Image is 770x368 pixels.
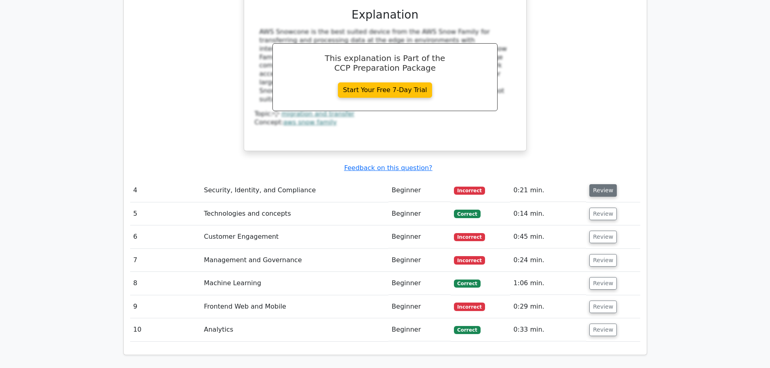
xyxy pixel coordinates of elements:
[281,110,354,118] a: migration and transfer
[259,28,511,103] div: AWS Snowcone is the best suited device from the AWS Snow Family for transferring and processing d...
[388,202,451,225] td: Beginner
[510,179,586,202] td: 0:21 min.
[589,324,617,336] button: Review
[510,202,586,225] td: 0:14 min.
[388,272,451,295] td: Beginner
[388,225,451,248] td: Beginner
[344,164,432,172] a: Feedback on this question?
[388,295,451,318] td: Beginner
[388,179,451,202] td: Beginner
[454,256,485,264] span: Incorrect
[201,272,389,295] td: Machine Learning
[130,318,201,341] td: 10
[454,210,480,218] span: Correct
[201,179,389,202] td: Security, Identity, and Compliance
[201,225,389,248] td: Customer Engagement
[589,231,617,243] button: Review
[130,295,201,318] td: 9
[454,233,485,241] span: Incorrect
[454,326,480,334] span: Correct
[283,118,337,126] a: aws snow family
[510,272,586,295] td: 1:06 min.
[338,82,432,98] a: Start Your Free 7-Day Trial
[589,208,617,220] button: Review
[130,272,201,295] td: 8
[201,249,389,272] td: Management and Governance
[510,249,586,272] td: 0:24 min.
[388,318,451,341] td: Beginner
[255,110,516,118] div: Topic:
[589,277,617,290] button: Review
[259,8,511,22] h3: Explanation
[454,187,485,195] span: Incorrect
[454,280,480,288] span: Correct
[201,202,389,225] td: Technologies and concepts
[201,318,389,341] td: Analytics
[510,225,586,248] td: 0:45 min.
[454,303,485,311] span: Incorrect
[589,301,617,313] button: Review
[130,179,201,202] td: 4
[130,202,201,225] td: 5
[201,295,389,318] td: Frontend Web and Mobile
[388,249,451,272] td: Beginner
[255,118,516,127] div: Concept:
[130,249,201,272] td: 7
[510,318,586,341] td: 0:33 min.
[130,225,201,248] td: 6
[589,254,617,267] button: Review
[589,184,617,197] button: Review
[510,295,586,318] td: 0:29 min.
